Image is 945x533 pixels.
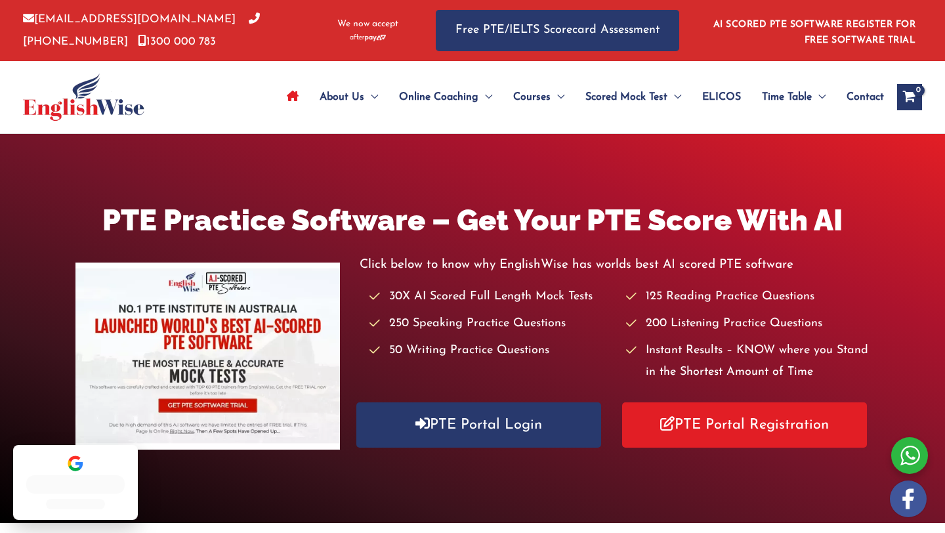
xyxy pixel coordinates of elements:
p: Click below to know why EnglishWise has worlds best AI scored PTE software [360,254,869,276]
a: PTE Portal Login [356,402,601,448]
span: Menu Toggle [667,74,681,120]
a: 1300 000 783 [138,36,216,47]
li: Instant Results – KNOW where you Stand in the Shortest Amount of Time [626,340,870,384]
span: Menu Toggle [551,74,564,120]
li: 50 Writing Practice Questions [369,340,613,362]
a: AI SCORED PTE SOFTWARE REGISTER FOR FREE SOFTWARE TRIAL [713,20,916,45]
span: Menu Toggle [478,74,492,120]
h1: PTE Practice Software – Get Your PTE Score With AI [75,200,870,241]
span: We now accept [337,18,398,31]
a: Contact [836,74,884,120]
a: Free PTE/IELTS Scorecard Assessment [436,10,679,51]
span: ELICOS [702,74,741,120]
a: View Shopping Cart, empty [897,84,922,110]
span: Menu Toggle [812,74,826,120]
a: ELICOS [692,74,751,120]
span: About Us [320,74,364,120]
span: Menu Toggle [364,74,378,120]
span: Scored Mock Test [585,74,667,120]
a: Scored Mock TestMenu Toggle [575,74,692,120]
img: Afterpay-Logo [350,34,386,41]
span: Online Coaching [399,74,478,120]
span: Time Table [762,74,812,120]
a: Time TableMenu Toggle [751,74,836,120]
a: About UsMenu Toggle [309,74,388,120]
a: [PHONE_NUMBER] [23,14,260,47]
a: [EMAIL_ADDRESS][DOMAIN_NAME] [23,14,236,25]
li: 250 Speaking Practice Questions [369,313,613,335]
a: PTE Portal Registration [622,402,867,448]
li: 125 Reading Practice Questions [626,286,870,308]
li: 30X AI Scored Full Length Mock Tests [369,286,613,308]
img: cropped-ew-logo [23,74,144,121]
a: CoursesMenu Toggle [503,74,575,120]
a: Online CoachingMenu Toggle [388,74,503,120]
img: pte-institute-main [75,263,340,450]
nav: Site Navigation: Main Menu [276,74,884,120]
aside: Header Widget 1 [705,9,922,52]
span: Courses [513,74,551,120]
span: Contact [847,74,884,120]
img: white-facebook.png [890,480,927,517]
li: 200 Listening Practice Questions [626,313,870,335]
